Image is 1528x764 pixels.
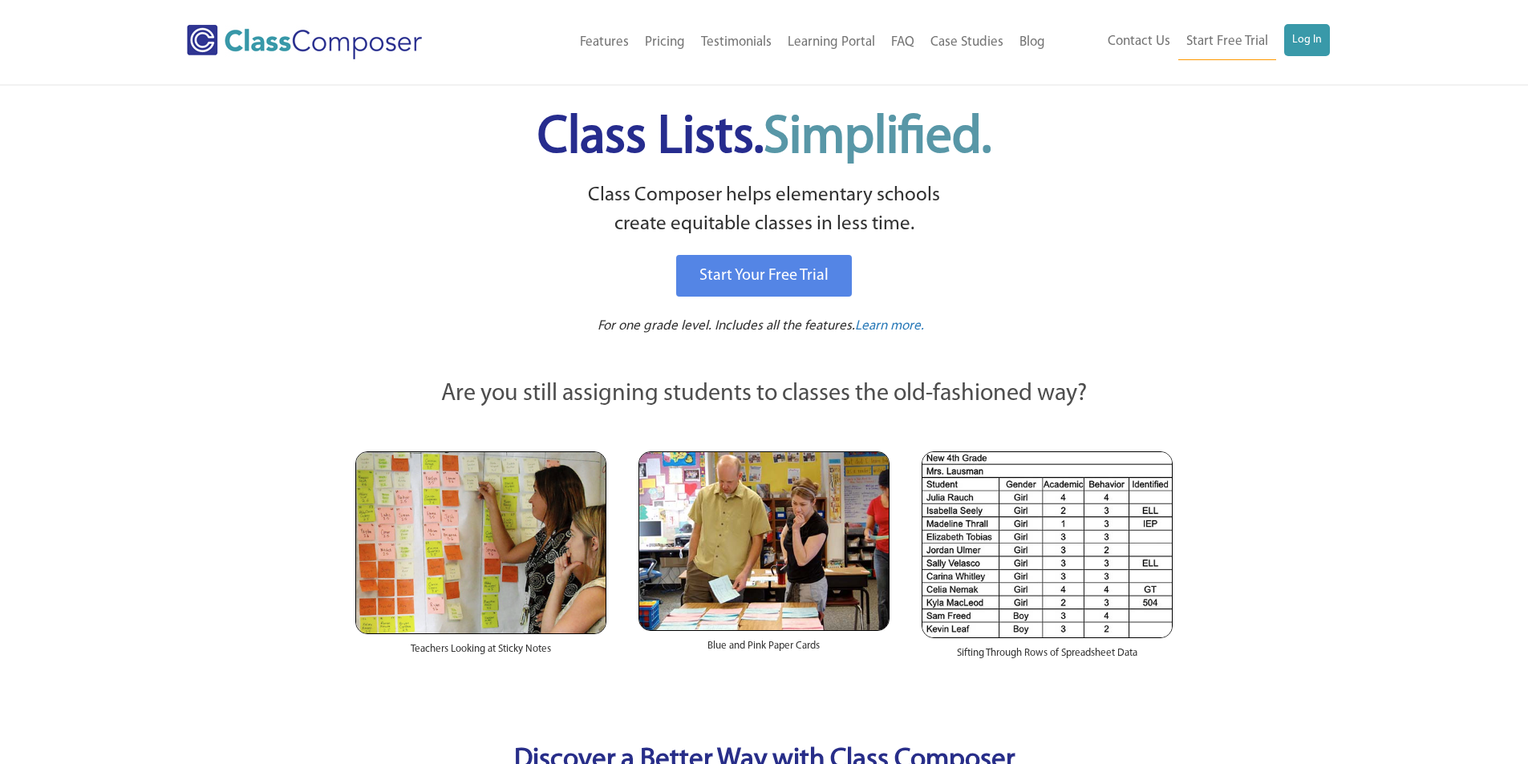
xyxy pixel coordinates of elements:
[764,112,991,164] span: Simplified.
[637,25,693,60] a: Pricing
[353,181,1176,240] p: Class Composer helps elementary schools create equitable classes in less time.
[598,319,855,333] span: For one grade level. Includes all the features.
[572,25,637,60] a: Features
[676,255,852,297] a: Start Your Free Trial
[1100,24,1178,59] a: Contact Us
[922,451,1173,638] img: Spreadsheets
[355,451,606,634] img: Teachers Looking at Sticky Notes
[883,25,922,60] a: FAQ
[1284,24,1330,56] a: Log In
[355,377,1173,412] p: Are you still assigning students to classes the old-fashioned way?
[187,25,422,59] img: Class Composer
[780,25,883,60] a: Learning Portal
[488,25,1053,60] nav: Header Menu
[922,638,1173,677] div: Sifting Through Rows of Spreadsheet Data
[922,25,1011,60] a: Case Studies
[693,25,780,60] a: Testimonials
[537,112,991,164] span: Class Lists.
[638,631,890,669] div: Blue and Pink Paper Cards
[855,317,924,337] a: Learn more.
[1178,24,1276,60] a: Start Free Trial
[355,634,606,673] div: Teachers Looking at Sticky Notes
[855,319,924,333] span: Learn more.
[638,451,890,630] img: Blue and Pink Paper Cards
[699,268,829,284] span: Start Your Free Trial
[1053,24,1330,60] nav: Header Menu
[1011,25,1053,60] a: Blog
